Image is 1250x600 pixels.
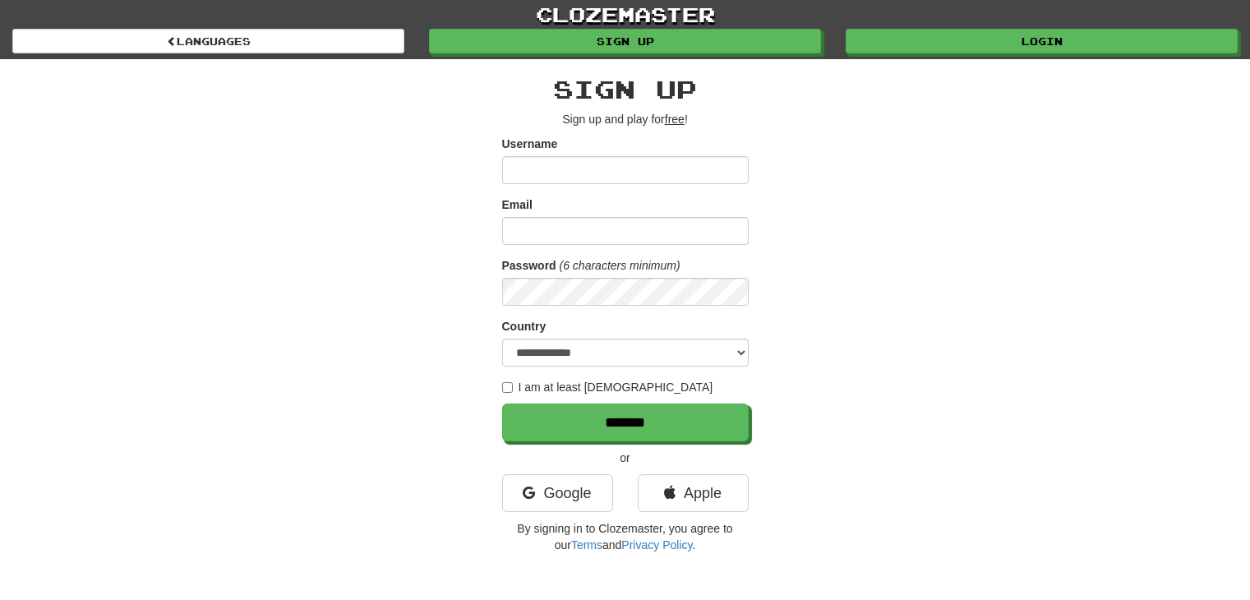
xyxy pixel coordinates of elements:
[502,474,613,512] a: Google
[12,29,404,53] a: Languages
[429,29,821,53] a: Sign up
[846,29,1238,53] a: Login
[571,538,602,552] a: Terms
[502,450,749,466] p: or
[665,113,685,126] u: free
[502,382,513,393] input: I am at least [DEMOGRAPHIC_DATA]
[638,474,749,512] a: Apple
[502,111,749,127] p: Sign up and play for !
[621,538,692,552] a: Privacy Policy
[502,379,713,395] label: I am at least [DEMOGRAPHIC_DATA]
[502,196,533,213] label: Email
[560,259,680,272] em: (6 characters minimum)
[502,520,749,553] p: By signing in to Clozemaster, you agree to our and .
[502,257,556,274] label: Password
[502,136,558,152] label: Username
[502,76,749,103] h2: Sign up
[502,318,547,335] label: Country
